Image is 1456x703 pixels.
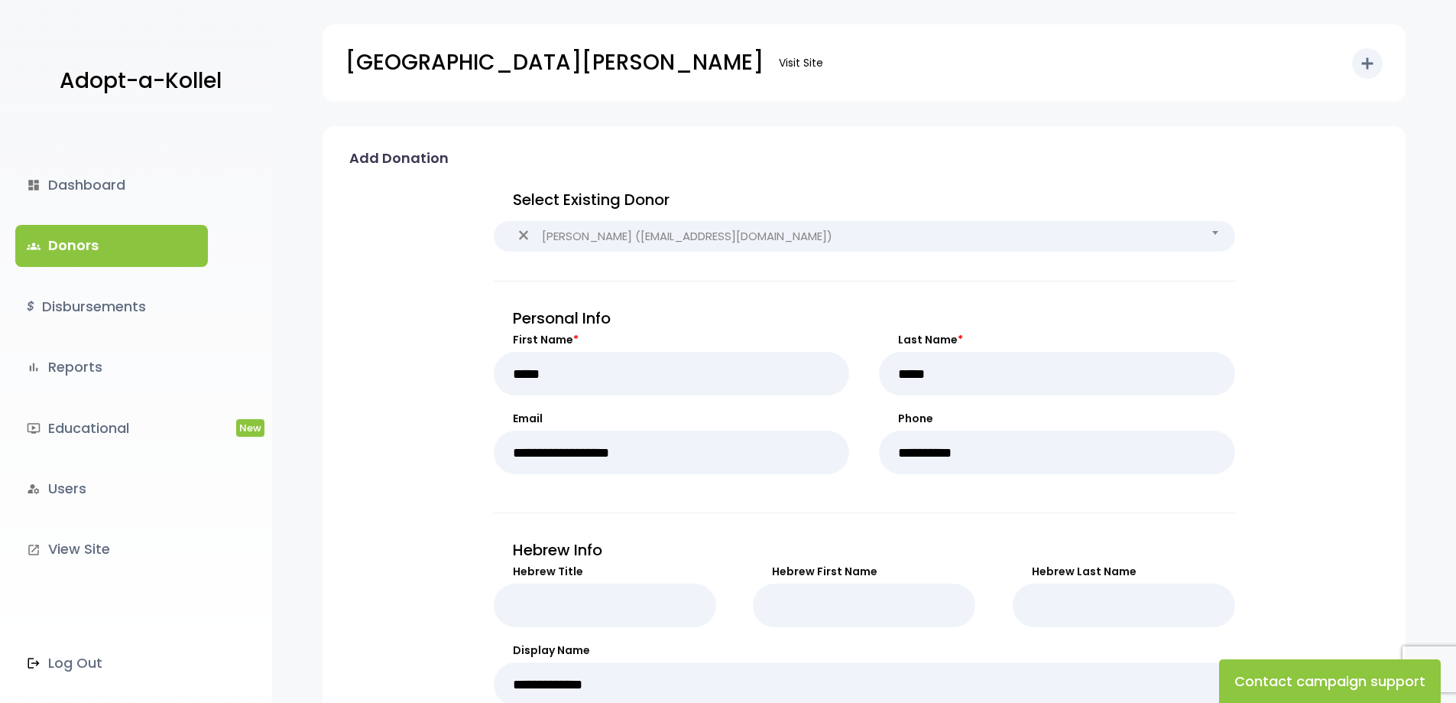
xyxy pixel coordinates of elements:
[15,164,208,206] a: dashboardDashboard
[1219,659,1441,703] button: Contact campaign support
[345,44,764,82] p: [GEOGRAPHIC_DATA][PERSON_NAME]
[15,529,208,570] a: launchView Site
[494,304,1235,332] p: Personal Info
[15,347,208,388] a: bar_chartReports
[771,48,831,78] a: Visit Site
[753,564,975,580] label: Hebrew First Name
[27,360,41,374] i: bar_chart
[879,411,1235,427] label: Phone
[1352,48,1383,79] button: add
[15,408,208,449] a: ondemand_videoEducationalNew
[494,411,850,427] label: Email
[27,296,34,318] i: $
[1013,564,1235,580] label: Hebrew Last Name
[494,643,1235,659] label: Display Name
[879,332,1235,348] label: Last Name
[15,468,208,509] a: manage_accountsUsers
[27,543,41,557] i: launch
[60,62,222,100] p: Adopt-a-Kollel
[15,225,208,266] a: groupsDonors
[494,536,1235,564] p: Hebrew Info
[15,643,208,684] a: Log Out
[349,146,449,171] p: Add Donation
[27,421,41,435] i: ondemand_video
[494,221,1235,252] span: Lazer Nagel (nageleli@yahoo.com)
[494,186,1235,213] p: Select Existing Donor
[494,564,716,580] label: Hebrew Title
[27,482,41,496] i: manage_accounts
[27,239,41,253] span: groups
[513,226,534,247] span: Remove all items
[15,286,208,327] a: $Disbursements
[494,221,1235,242] span: Lazer Nagel (nageleli@yahoo.com)
[494,332,850,348] label: First Name
[236,419,264,437] span: New
[1358,54,1377,73] i: add
[52,44,222,119] a: Adopt-a-Kollel
[27,178,41,192] i: dashboard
